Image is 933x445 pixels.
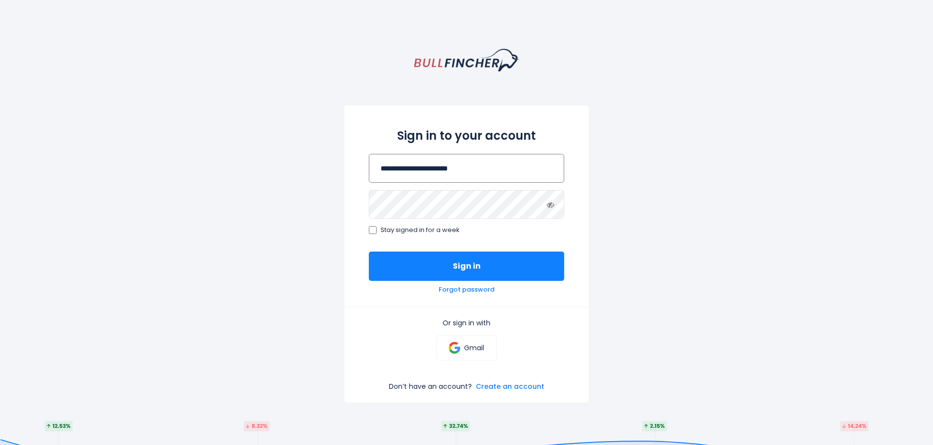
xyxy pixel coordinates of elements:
span: Stay signed in for a week [381,226,460,234]
input: Stay signed in for a week [369,226,377,234]
a: Gmail [436,335,496,360]
h2: Sign in to your account [369,127,564,144]
a: homepage [414,49,519,71]
p: Don’t have an account? [389,382,472,391]
p: Gmail [464,343,484,352]
a: Create an account [476,382,544,391]
button: Sign in [369,252,564,281]
a: Forgot password [439,286,494,294]
p: Or sign in with [369,318,564,327]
